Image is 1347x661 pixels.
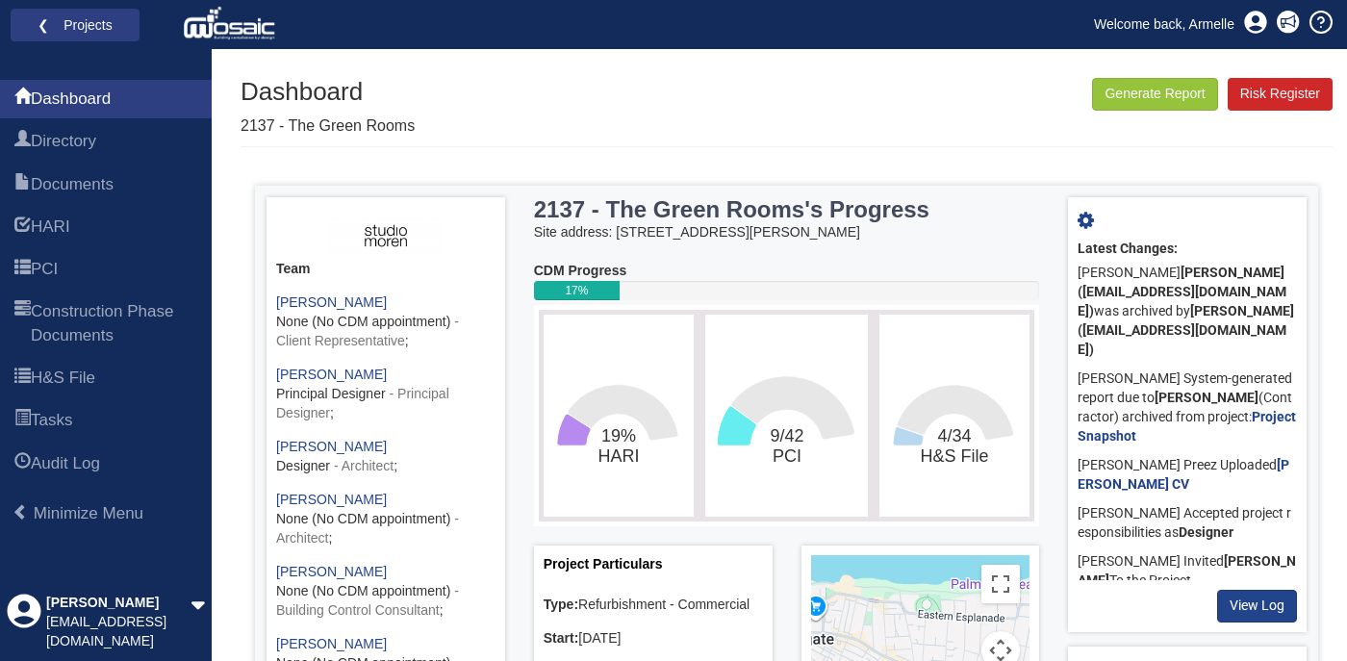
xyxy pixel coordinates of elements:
span: - Client Representative [276,314,459,348]
span: None (No CDM appointment) [276,511,450,526]
div: [PERSON_NAME] Accepted project responsibilities as [1078,499,1297,547]
a: [PERSON_NAME] [276,564,387,579]
div: [EMAIL_ADDRESS][DOMAIN_NAME] [46,613,191,651]
b: [PERSON_NAME] ([EMAIL_ADDRESS][DOMAIN_NAME]) [1078,303,1294,357]
b: Designer [1179,524,1233,540]
div: CDM Progress [534,262,1040,281]
span: H&S File [14,368,31,391]
div: 17% [534,281,620,300]
span: Documents [31,173,114,196]
b: [PERSON_NAME] ([EMAIL_ADDRESS][DOMAIN_NAME]) [1078,265,1286,318]
a: [PERSON_NAME] [276,367,387,382]
b: Type: [544,597,578,612]
b: [PERSON_NAME] [1155,390,1258,405]
span: Tasks [14,410,31,433]
div: Team [276,260,496,279]
span: None (No CDM appointment) [276,314,450,329]
span: - Architect [334,458,394,473]
button: Generate Report [1092,78,1217,111]
svg: 4/34​H&S File [884,319,1024,512]
span: Audit Log [14,453,31,476]
span: PCI [14,259,31,282]
svg: 9/42​PCI [710,319,863,512]
span: Construction Phase Documents [14,301,31,348]
a: View Log [1217,590,1297,623]
span: Construction Phase Documents [31,300,197,347]
b: Start: [544,630,579,646]
img: ASH3fIiKEy5lAAAAAElFTkSuQmCC [328,216,443,255]
a: Project Particulars [544,556,663,572]
div: ; [276,438,496,476]
a: [PERSON_NAME] [276,294,387,310]
div: Refurbishment - Commercial [544,596,763,615]
text: 9/42 [770,426,803,466]
div: ; [276,563,496,621]
span: Designer [276,458,330,473]
span: H&S File [31,367,95,390]
iframe: Chat [1265,574,1333,647]
span: HARI [31,216,70,239]
tspan: HARI [597,446,639,466]
p: 2137 - The Green Rooms [241,115,415,138]
h3: 2137 - The Green Rooms's Progress [534,197,951,222]
span: Minimize Menu [34,504,143,522]
a: [PERSON_NAME] [276,636,387,651]
svg: 19%​HARI [548,319,688,512]
h1: Dashboard [241,78,415,106]
span: Minimize Menu [13,504,29,521]
div: [PERSON_NAME] was archived by [1078,259,1297,365]
a: Welcome back, Armelle [1080,10,1249,38]
div: Site address: [STREET_ADDRESS][PERSON_NAME] [534,223,1040,242]
div: ; [276,491,496,548]
text: 4/34 [921,426,989,466]
a: Project Snapshot [1078,409,1296,444]
div: Latest Changes: [1078,240,1297,259]
text: 19% [597,426,639,466]
div: ; [276,366,496,423]
a: ❮ Projects [23,13,127,38]
div: ; [276,293,496,351]
span: HARI [14,216,31,240]
div: [PERSON_NAME] Invited To the Project [1078,547,1297,596]
a: [PERSON_NAME] [276,439,387,454]
div: [PERSON_NAME] [46,594,191,613]
span: Audit Log [31,452,100,475]
div: Profile [7,594,41,651]
button: Toggle fullscreen view [981,565,1020,603]
a: [PERSON_NAME] [276,492,387,507]
span: Directory [31,130,96,153]
img: logo_white.png [183,5,280,43]
span: - Building Control Consultant [276,583,459,618]
span: - Architect [276,511,459,546]
span: Tasks [31,409,72,432]
div: [PERSON_NAME] Preez Uploaded [1078,451,1297,499]
span: Documents [14,174,31,197]
tspan: PCI [773,446,801,466]
span: Directory [14,131,31,154]
a: [PERSON_NAME] CV [1078,457,1289,492]
span: Principal Designer [276,386,386,401]
span: Dashboard [14,89,31,112]
span: PCI [31,258,58,281]
div: [PERSON_NAME] System-generated report due to (Contractor) archived from project: [1078,365,1297,451]
span: Dashboard [31,88,111,111]
span: None (No CDM appointment) [276,583,450,598]
div: [DATE] [544,629,763,648]
tspan: H&S File [921,446,989,466]
a: Risk Register [1228,78,1333,111]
